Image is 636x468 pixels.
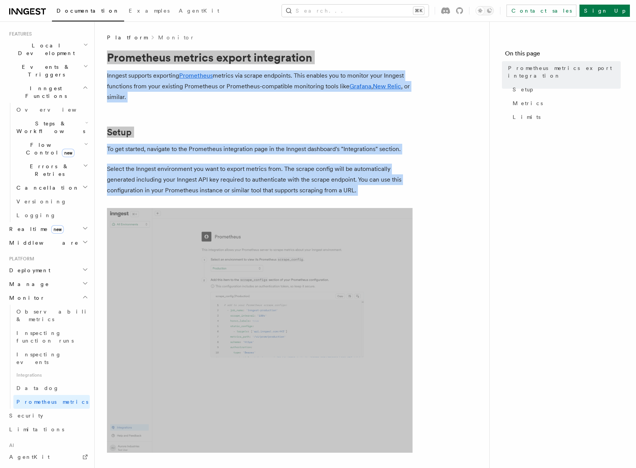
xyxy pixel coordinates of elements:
[350,83,371,90] a: Grafana
[6,256,34,262] span: Platform
[6,63,83,78] span: Events & Triggers
[16,107,95,113] span: Overview
[6,84,83,100] span: Inngest Functions
[107,208,413,453] img: Prometheus integration page
[13,138,90,159] button: Flow Controlnew
[16,351,61,365] span: Inspecting events
[6,422,90,436] a: Limitations
[6,450,90,464] a: AgentKit
[16,399,88,405] span: Prometheus metrics
[6,81,90,103] button: Inngest Functions
[505,61,621,83] a: Prometheus metrics export integration
[6,236,90,250] button: Middleware
[13,141,84,156] span: Flow Control
[124,2,174,21] a: Examples
[13,395,90,409] a: Prometheus metrics
[6,266,50,274] span: Deployment
[510,83,621,96] a: Setup
[6,42,83,57] span: Local Development
[13,195,90,208] a: Versioning
[508,64,621,80] span: Prometheus metrics export integration
[413,7,424,15] kbd: ⌘K
[107,164,413,196] p: Select the Inngest environment you want to export metrics from. The scrape config will be automat...
[13,381,90,395] a: Datadog
[13,159,90,181] button: Errors & Retries
[6,222,90,236] button: Realtimenew
[16,385,59,391] span: Datadog
[6,280,49,288] span: Manage
[52,2,124,21] a: Documentation
[9,426,64,432] span: Limitations
[13,103,90,117] a: Overview
[6,103,90,222] div: Inngest Functions
[16,330,74,344] span: Inspecting function runs
[13,162,83,178] span: Errors & Retries
[13,181,90,195] button: Cancellation
[579,5,630,17] a: Sign Up
[507,5,576,17] a: Contact sales
[57,8,120,14] span: Documentation
[16,198,67,205] span: Versioning
[476,6,494,15] button: Toggle dark mode
[13,117,90,138] button: Steps & Workflows
[6,39,90,60] button: Local Development
[107,50,413,64] h1: Prometheus metrics export integration
[6,305,90,409] div: Monitor
[513,86,533,93] span: Setup
[13,305,90,326] a: Observability & metrics
[62,149,74,157] span: new
[13,208,90,222] a: Logging
[6,31,32,37] span: Features
[16,212,56,218] span: Logging
[179,72,213,79] a: Prometheus
[16,309,95,322] span: Observability & metrics
[174,2,224,21] a: AgentKit
[13,369,90,381] span: Integrations
[6,409,90,422] a: Security
[158,34,194,41] a: Monitor
[9,413,43,419] span: Security
[6,60,90,81] button: Events & Triggers
[51,225,64,234] span: new
[107,127,132,138] a: Setup
[505,49,621,61] h4: On this page
[13,348,90,369] a: Inspecting events
[6,277,90,291] button: Manage
[179,8,219,14] span: AgentKit
[107,34,147,41] span: Platform
[107,70,413,102] p: Inngest supports exporting metrics via scrape endpoints. This enables you to monitor your Inngest...
[9,454,50,460] span: AgentKit
[6,263,90,277] button: Deployment
[6,291,90,305] button: Monitor
[510,110,621,124] a: Limits
[510,96,621,110] a: Metrics
[13,326,90,348] a: Inspecting function runs
[6,239,79,247] span: Middleware
[129,8,170,14] span: Examples
[6,442,14,448] span: AI
[373,83,401,90] a: New Relic
[282,5,429,17] button: Search...⌘K
[107,144,413,154] p: To get started, navigate to the Prometheus integration page in the Inngest dashboard's "Integrati...
[6,294,45,302] span: Monitor
[6,225,64,233] span: Realtime
[513,113,541,121] span: Limits
[13,120,85,135] span: Steps & Workflows
[13,184,79,192] span: Cancellation
[513,99,543,107] span: Metrics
